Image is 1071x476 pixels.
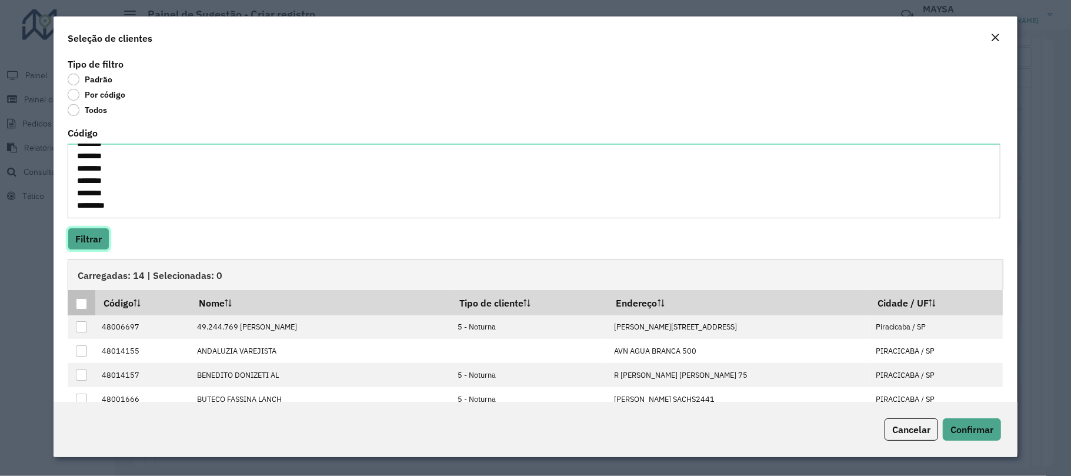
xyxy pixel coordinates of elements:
[68,57,124,71] label: Tipo de filtro
[870,315,1003,339] td: Piracicaba / SP
[870,387,1003,411] td: PIRACICABA / SP
[987,31,1003,46] button: Close
[950,424,993,435] span: Confirmar
[452,290,608,315] th: Tipo de cliente
[608,387,870,411] td: [PERSON_NAME] SACHS2441
[870,339,1003,363] td: PIRACICABA / SP
[885,418,938,441] button: Cancelar
[892,424,930,435] span: Cancelar
[608,315,870,339] td: [PERSON_NAME][STREET_ADDRESS]
[68,228,109,250] button: Filtrar
[191,339,452,363] td: ANDALUZIA VAREJISTA
[870,363,1003,387] td: PIRACICABA / SP
[452,315,608,339] td: 5 - Noturna
[95,363,191,387] td: 48014157
[68,89,125,101] label: Por código
[95,315,191,339] td: 48006697
[191,387,452,411] td: BUTECO FASSINA LANCH
[68,126,98,140] label: Código
[191,363,452,387] td: BENEDITO DONIZETI AL
[191,290,452,315] th: Nome
[95,387,191,411] td: 48001666
[68,259,1003,290] div: Carregadas: 14 | Selecionadas: 0
[68,74,112,85] label: Padrão
[608,363,870,387] td: R [PERSON_NAME] [PERSON_NAME] 75
[191,315,452,339] td: 49.244.769 [PERSON_NAME]
[608,290,870,315] th: Endereço
[95,339,191,363] td: 48014155
[870,290,1003,315] th: Cidade / UF
[68,104,107,116] label: Todos
[452,363,608,387] td: 5 - Noturna
[990,33,1000,42] em: Fechar
[95,290,191,315] th: Código
[452,387,608,411] td: 5 - Noturna
[608,339,870,363] td: AVN AGUA BRANCA 500
[943,418,1001,441] button: Confirmar
[68,31,152,45] h4: Seleção de clientes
